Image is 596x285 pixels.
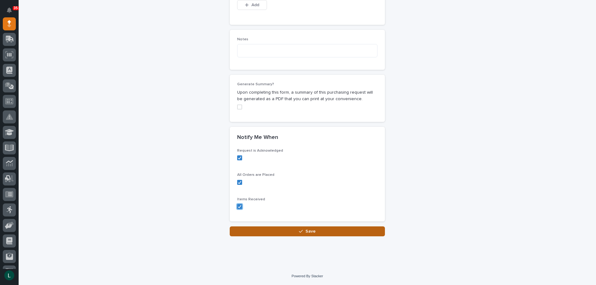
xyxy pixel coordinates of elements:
h2: Notify Me When [237,134,278,141]
div: Notifications35 [8,7,16,17]
button: Notifications [3,4,16,17]
span: Items Received [237,198,265,201]
span: Add [251,2,259,8]
button: Save [230,226,385,236]
p: 35 [14,6,18,10]
span: Notes [237,38,248,41]
p: Upon completing this form, a summary of this purchasing request will be generated as a PDF that y... [237,89,377,102]
span: Save [305,229,316,234]
button: users-avatar [3,269,16,282]
span: All Orders are Placed [237,173,274,177]
span: Generate Summary? [237,82,274,86]
span: Request is Acknowledged [237,149,283,153]
a: Powered By Stacker [291,274,323,278]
